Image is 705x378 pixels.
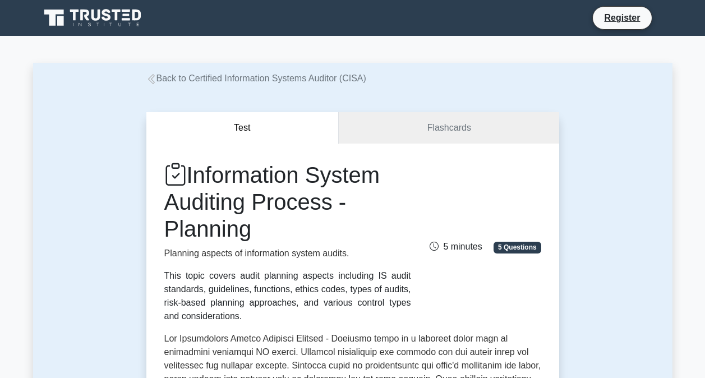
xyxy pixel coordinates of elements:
a: Flashcards [339,112,559,144]
span: 5 minutes [430,242,482,251]
button: Test [146,112,339,144]
div: This topic covers audit planning aspects including IS audit standards, guidelines, functions, eth... [164,269,411,323]
a: Back to Certified Information Systems Auditor (CISA) [146,73,366,83]
a: Register [597,11,647,25]
p: Planning aspects of information system audits. [164,247,411,260]
span: 5 Questions [494,242,541,253]
h1: Information System Auditing Process - Planning [164,162,411,242]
